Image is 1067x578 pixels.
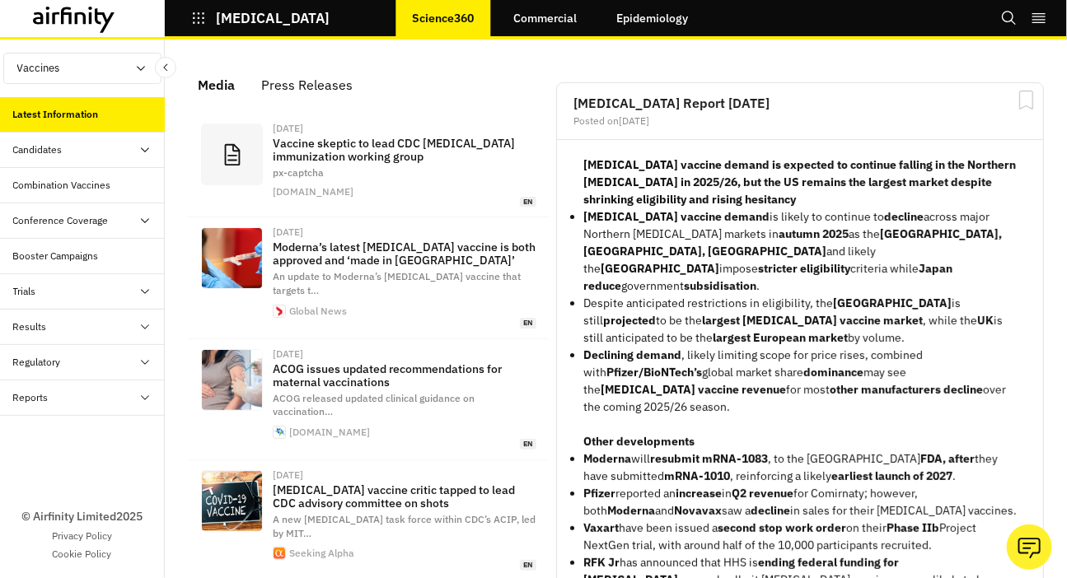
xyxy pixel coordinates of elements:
[977,313,994,328] strong: UK
[289,427,370,437] div: [DOMAIN_NAME]
[202,471,262,531] img: image_1299807269.jpg
[520,197,536,207] span: en
[718,520,846,535] strong: second stop work order
[188,339,550,460] a: [DATE]ACOG issues updated recommendations for maternal vaccinationsACOG released updated clinical...
[887,520,939,535] strong: Phase IIb
[676,486,722,501] strong: increase
[583,520,1017,554] p: have been issued a on their Project NextGen trial, with around half of the 10,000 participants re...
[607,503,655,518] strong: Moderna
[831,468,952,483] strong: earliest launch of 2027
[884,209,924,224] strong: decline
[13,213,109,228] div: Conference Coverage
[702,313,923,328] strong: largest [MEDICAL_DATA] vaccine market
[583,208,1017,295] li: is likely to continue to across major Northern [MEDICAL_DATA] markets in as the and likely the im...
[583,451,631,466] strong: Moderna
[52,529,112,543] a: Privacy Policy
[21,508,143,525] p: © Airfinity Limited 2025
[583,520,619,535] strong: Vaxart
[13,390,49,405] div: Reports
[583,347,1017,416] p: , likely limiting scope for price rises, combined with global market share may see the for most o...
[191,4,330,32] button: [MEDICAL_DATA]
[188,114,550,217] a: [DATE]Vaccine skeptic to lead CDC [MEDICAL_DATA] immunization working grouppx-captcha[DOMAIN_NAME]en
[830,382,859,397] strong: other
[13,284,36,299] div: Trials
[273,483,536,510] p: [MEDICAL_DATA] vaccine critic tapped to lead CDC advisory committee on shots
[273,227,536,237] div: [DATE]
[13,142,63,157] div: Candidates
[273,166,324,179] span: px-captcha
[583,450,1017,485] p: will , to the [GEOGRAPHIC_DATA] they have submitted , reinforcing a likely .
[751,503,790,518] strong: decline
[583,555,620,570] strong: RFK Jr
[732,486,793,501] strong: Q2 revenue
[13,107,99,122] div: Latest Information
[3,53,161,84] button: Vaccines
[273,240,536,267] p: Moderna’s latest [MEDICAL_DATA] vaccine is both approved and ‘made in [GEOGRAPHIC_DATA]’
[1016,90,1037,110] svg: Bookmark Report
[583,347,681,362] strong: Declining demand
[606,365,702,380] strong: Pfizer/BioNTech’s
[274,548,285,559] img: favicon-192x192.png
[273,187,353,197] div: [DOMAIN_NAME]
[1001,4,1018,32] button: Search
[202,228,262,288] img: Ontario-RSV.jpg
[273,470,536,480] div: [DATE]
[650,451,768,466] strong: resubmit mRNA-1083
[601,261,719,276] strong: [GEOGRAPHIC_DATA]
[758,261,850,276] strong: stricter eligibility
[664,468,730,483] strong: mRNA-1010
[274,305,285,317] img: 134ef81f5668dc78080f6bd19ca2310b
[155,57,176,78] button: Close Sidebar
[202,350,262,410] img: vaccineinjectiontopregnantwoman_stock.jpg
[573,96,1027,110] h2: [MEDICAL_DATA] Report [DATE]
[216,11,330,26] p: [MEDICAL_DATA]
[920,451,975,466] strong: FDA, after
[603,313,656,328] strong: projected
[520,560,536,571] span: en
[273,270,521,296] span: An update to Moderna’s [MEDICAL_DATA] vaccine that targets t …
[289,548,354,558] div: Seeking Alpha
[273,137,536,163] p: Vaccine skeptic to lead CDC [MEDICAL_DATA] immunization working group
[273,349,536,359] div: [DATE]
[583,485,1017,520] p: reported an in for Comirnaty; however, both and saw a in sales for their [MEDICAL_DATA] vaccines.
[273,513,536,539] span: A new [MEDICAL_DATA] task force within CDC’s ACIP, led by MIT …
[273,392,475,418] span: ACOG released updated clinical guidance on vaccination …
[13,249,99,263] div: Booster Campaigns
[583,157,1016,207] strong: [MEDICAL_DATA] vaccine demand is expected to continue falling in the Northern [MEDICAL_DATA] in 2...
[13,355,61,370] div: Regulatory
[803,365,863,380] strong: dominance
[583,295,1017,347] p: Despite anticipated restrictions in eligibility, the is still to be the , while the is still anti...
[273,362,536,389] p: ACOG issues updated recommendations for maternal vaccinations
[713,330,848,345] strong: largest European market
[861,382,983,397] strong: manufacturers decline
[583,486,615,501] strong: Pfizer
[261,72,353,97] div: Press Releases
[674,503,722,518] strong: Novavax
[520,439,536,450] span: en
[13,319,47,334] div: Results
[198,72,235,97] div: Media
[53,547,112,562] a: Cookie Policy
[583,209,770,224] strong: [MEDICAL_DATA] vaccine demand
[412,12,474,25] p: Science360
[273,124,536,133] div: [DATE]
[583,434,695,449] strong: Other developments
[684,278,756,293] strong: subsidisation
[1007,524,1052,570] button: Ask our analysts
[188,217,550,338] a: [DATE]Moderna’s latest [MEDICAL_DATA] vaccine is both approved and ‘made in [GEOGRAPHIC_DATA]’An ...
[833,296,952,310] strong: [GEOGRAPHIC_DATA]
[779,226,849,241] strong: autumn 2025
[520,318,536,329] span: en
[289,306,347,316] div: Global News
[13,178,111,193] div: Combination Vaccines
[274,427,285,438] img: healioandroid.png
[601,382,786,397] strong: [MEDICAL_DATA] vaccine revenue
[573,116,1027,126] div: Posted on [DATE]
